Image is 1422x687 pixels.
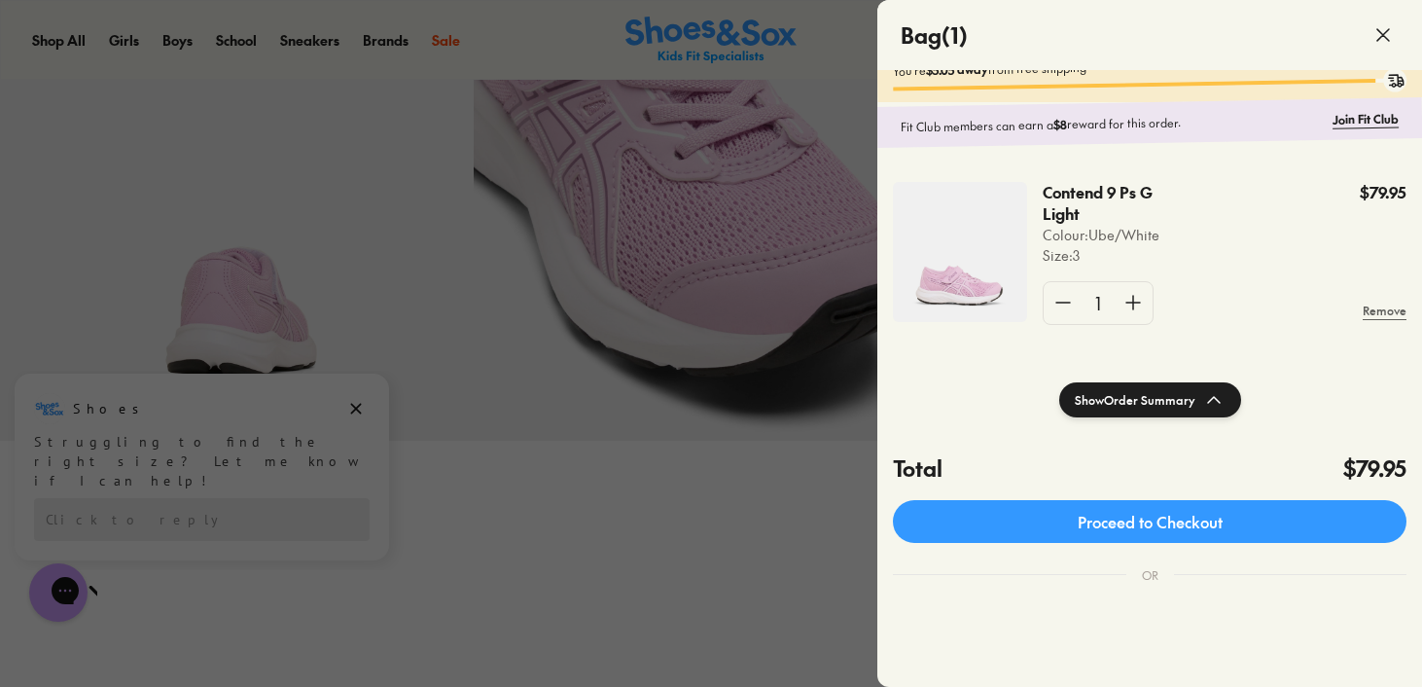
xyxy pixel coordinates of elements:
[15,3,389,190] div: Campaign message
[1043,225,1193,245] p: Colour: Ube/White
[73,28,150,48] h3: Shoes
[901,111,1325,136] p: Fit Club members can earn a reward for this order.
[893,53,1406,79] p: You're from free shipping
[1043,245,1193,266] p: Size : 3
[1043,182,1163,225] p: Contend 9 Ps G Light
[34,127,370,170] div: Reply to the campaigns
[10,7,68,65] button: Gorgias live chat
[34,61,370,120] div: Struggling to find the right size? Let me know if I can help!
[1053,116,1067,131] b: $8
[1343,452,1406,485] h4: $79.95
[1360,182,1406,203] p: $79.95
[15,22,389,120] div: Message from Shoes. Struggling to find the right size? Let me know if I can help!
[1333,110,1399,128] a: Join Fit Club
[901,19,968,52] h4: Bag ( 1 )
[1126,551,1174,599] div: OR
[342,24,370,52] button: Dismiss campaign
[926,61,988,78] b: $5.05 away
[893,182,1027,322] img: 4-525296_1c6dae7b-556e-442b-b19a-2b31a795c912.jpg
[34,22,65,54] img: Shoes logo
[893,500,1406,543] a: Proceed to Checkout
[893,452,942,485] h4: Total
[1059,382,1241,417] button: ShowOrder Summary
[1083,282,1114,324] div: 1
[893,623,1406,675] iframe: PayPal-paypal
